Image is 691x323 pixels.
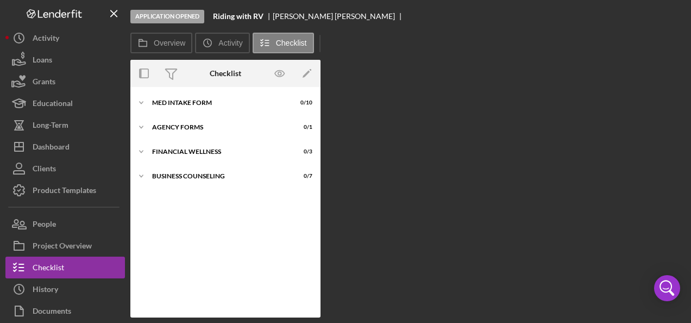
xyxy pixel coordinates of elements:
[33,278,58,303] div: History
[276,39,307,47] label: Checklist
[654,275,680,301] div: Open Intercom Messenger
[33,92,73,117] div: Educational
[152,148,285,155] div: Financial Wellness
[33,114,68,139] div: Long-Term
[33,257,64,281] div: Checklist
[33,158,56,182] div: Clients
[293,124,312,131] div: 0 / 1
[293,148,312,155] div: 0 / 3
[33,213,56,238] div: People
[5,114,125,136] button: Long-Term
[154,39,185,47] label: Overview
[273,12,404,21] div: [PERSON_NAME] [PERSON_NAME]
[5,92,125,114] button: Educational
[33,136,70,160] div: Dashboard
[5,49,125,71] button: Loans
[33,179,96,204] div: Product Templates
[5,136,125,158] button: Dashboard
[5,71,125,92] button: Grants
[5,257,125,278] button: Checklist
[130,33,192,53] button: Overview
[130,10,204,23] div: Application Opened
[152,124,285,131] div: Agency Forms
[5,27,125,49] button: Activity
[33,71,55,95] div: Grants
[5,213,125,235] button: People
[218,39,242,47] label: Activity
[33,49,52,73] div: Loans
[195,33,249,53] button: Activity
[5,158,125,179] button: Clients
[5,278,125,300] button: History
[152,100,285,106] div: MED Intake Form
[293,100,312,106] div: 0 / 10
[33,235,92,259] div: Project Overview
[5,235,125,257] button: Project Overview
[5,179,125,201] button: Product Templates
[33,27,59,52] div: Activity
[293,173,312,179] div: 0 / 7
[210,69,241,78] div: Checklist
[152,173,285,179] div: Business Counseling
[213,12,263,21] b: Riding with RV
[253,33,314,53] button: Checklist
[5,300,125,322] button: Documents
